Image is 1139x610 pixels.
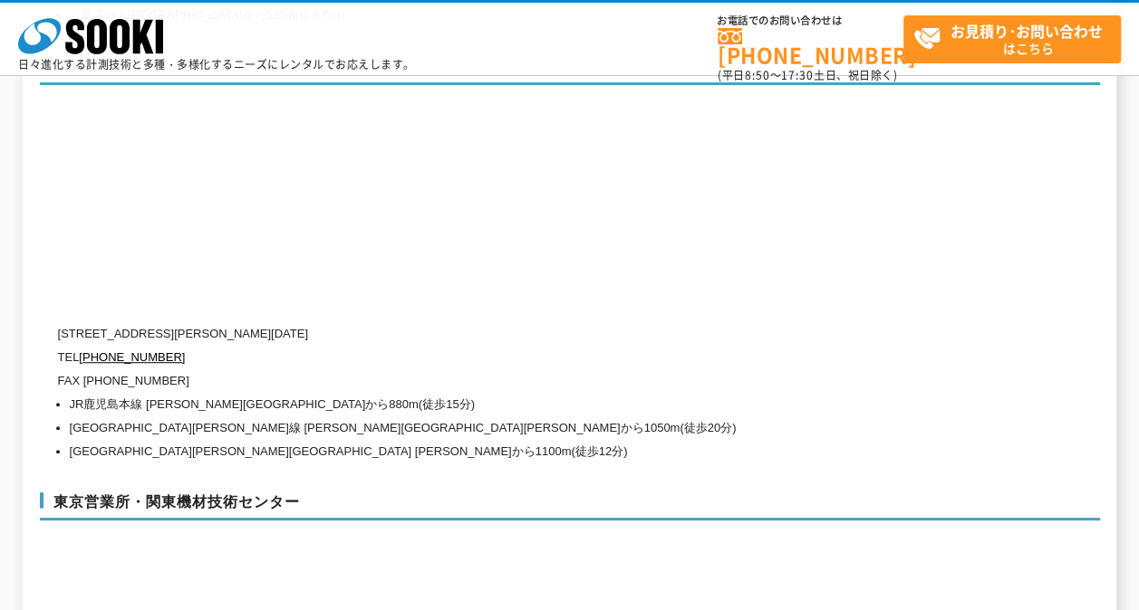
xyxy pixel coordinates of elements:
h3: 東京営業所・関東機材技術センター [40,492,1100,521]
p: TEL [58,346,928,369]
li: [GEOGRAPHIC_DATA][PERSON_NAME][GEOGRAPHIC_DATA] [PERSON_NAME]から1100m(徒歩12分) [70,440,928,463]
span: (平日 ～ 土日、祝日除く) [718,67,897,83]
strong: お見積り･お問い合わせ [951,20,1103,42]
span: お電話でのお問い合わせは [718,15,903,26]
li: [GEOGRAPHIC_DATA][PERSON_NAME]線 [PERSON_NAME][GEOGRAPHIC_DATA][PERSON_NAME]から1050m(徒歩20分) [70,416,928,440]
li: JR鹿児島本線 [PERSON_NAME][GEOGRAPHIC_DATA]から880m(徒歩15分) [70,393,928,416]
span: はこちら [913,16,1120,62]
p: 日々進化する計測技術と多種・多様化するニーズにレンタルでお応えします。 [18,59,415,70]
a: お見積り･お問い合わせはこちら [903,15,1121,63]
span: 17:30 [781,67,814,83]
a: [PHONE_NUMBER] [718,28,903,65]
p: [STREET_ADDRESS][PERSON_NAME][DATE] [58,322,928,346]
p: FAX [PHONE_NUMBER] [58,369,928,393]
a: [PHONE_NUMBER] [79,350,185,364]
span: 8:50 [745,67,770,83]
